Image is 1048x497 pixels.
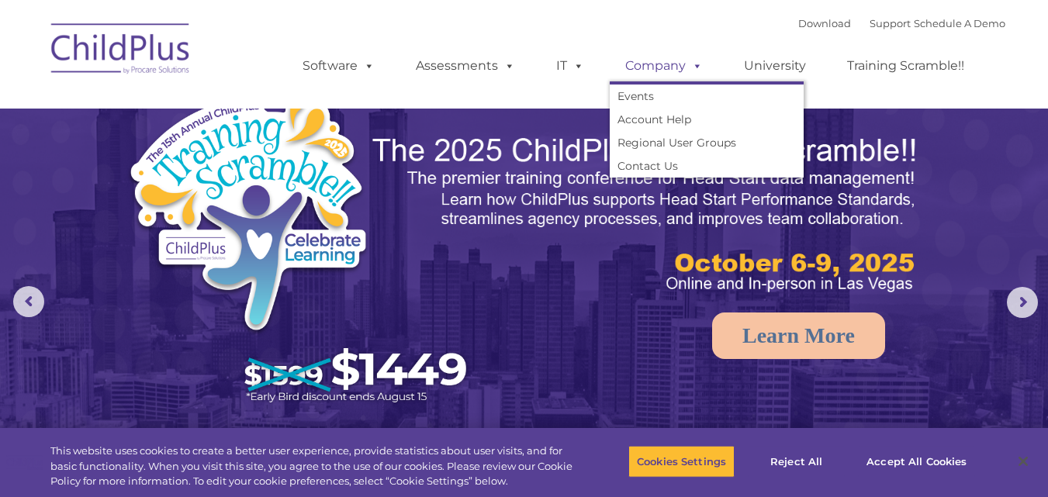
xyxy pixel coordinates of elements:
[798,17,1005,29] font: |
[216,166,282,178] span: Phone number
[216,102,263,114] span: Last name
[858,445,975,478] button: Accept All Cookies
[50,444,576,489] div: This website uses cookies to create a better user experience, provide statistics about user visit...
[1006,444,1040,478] button: Close
[610,85,804,108] a: Events
[832,50,980,81] a: Training Scramble!!
[728,50,821,81] a: University
[870,17,911,29] a: Support
[287,50,390,81] a: Software
[628,445,735,478] button: Cookies Settings
[610,108,804,131] a: Account Help
[400,50,531,81] a: Assessments
[541,50,600,81] a: IT
[43,12,199,90] img: ChildPlus by Procare Solutions
[712,312,885,359] a: Learn More
[748,445,845,478] button: Reject All
[798,17,851,29] a: Download
[610,131,804,154] a: Regional User Groups
[914,17,1005,29] a: Schedule A Demo
[610,50,718,81] a: Company
[610,154,804,178] a: Contact Us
